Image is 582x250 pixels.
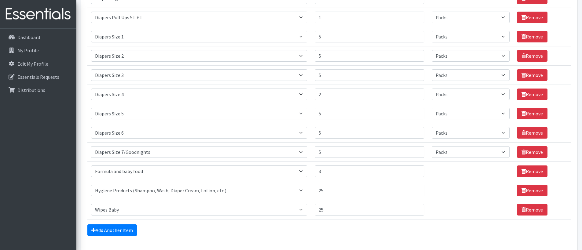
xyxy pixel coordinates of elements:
a: Add Another Item [87,224,137,236]
a: Edit My Profile [2,58,74,70]
p: Distributions [17,87,45,93]
a: Remove [517,185,547,196]
a: Remove [517,69,547,81]
p: Dashboard [17,34,40,40]
a: Remove [517,146,547,158]
a: Remove [517,89,547,100]
a: Remove [517,165,547,177]
a: Remove [517,108,547,119]
p: Edit My Profile [17,61,48,67]
a: Remove [517,127,547,139]
a: My Profile [2,44,74,56]
p: Essentials Requests [17,74,59,80]
a: Essentials Requests [2,71,74,83]
a: Remove [517,50,547,62]
a: Remove [517,31,547,42]
a: Remove [517,204,547,216]
img: HumanEssentials [2,4,74,24]
p: My Profile [17,47,39,53]
a: Distributions [2,84,74,96]
a: Dashboard [2,31,74,43]
a: Remove [517,12,547,23]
